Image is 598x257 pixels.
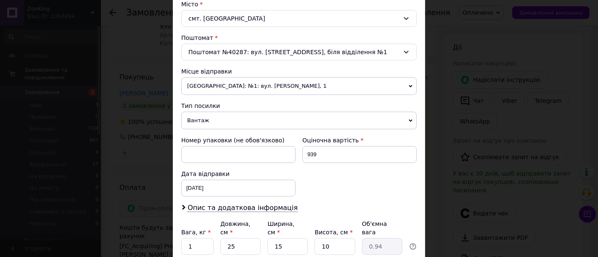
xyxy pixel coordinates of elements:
label: Вага, кг [181,229,211,236]
div: Поштомат [181,34,417,42]
label: Довжина, см [220,220,251,236]
span: Місце відправки [181,68,232,75]
div: Номер упаковки (не обов'язково) [181,136,296,144]
div: Поштомат №40287: вул. [STREET_ADDRESS], біля відділення №1 [181,44,417,60]
label: Ширина, см [267,220,294,236]
div: Оціночна вартість [302,136,417,144]
span: Тип посилки [181,102,220,109]
span: Вантаж [181,112,417,129]
span: Опис та додаткова інформація [188,204,298,212]
div: Дата відправки [181,170,296,178]
label: Висота, см [315,229,352,236]
div: Об'ємна вага [362,220,402,236]
div: смт. [GEOGRAPHIC_DATA] [181,10,417,27]
span: [GEOGRAPHIC_DATA]: №1: вул. [PERSON_NAME], 1 [181,77,417,95]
